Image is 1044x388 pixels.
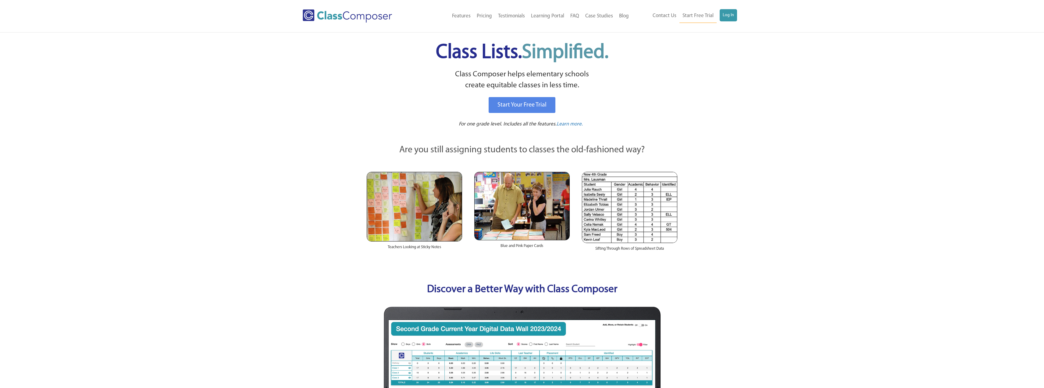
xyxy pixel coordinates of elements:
[582,172,677,243] img: Spreadsheets
[474,240,570,255] div: Blue and Pink Paper Cards
[632,9,737,23] nav: Header Menu
[582,9,616,23] a: Case Studies
[474,172,570,240] img: Blue and Pink Paper Cards
[436,43,608,63] span: Class Lists.
[582,243,677,258] div: Sifting Through Rows of Spreadsheet Data
[489,97,555,113] a: Start Your Free Trial
[557,121,583,127] span: Learn more.
[567,9,582,23] a: FAQ
[366,69,679,91] p: Class Composer helps elementary schools create equitable classes in less time.
[361,282,684,298] p: Discover a Better Way with Class Composer
[557,121,583,128] a: Learn more.
[367,241,462,256] div: Teachers Looking at Sticky Notes
[367,143,678,157] p: Are you still assigning students to classes the old-fashioned way?
[303,9,392,23] img: Class Composer
[459,121,557,127] span: For one grade level. Includes all the features.
[474,9,495,23] a: Pricing
[616,9,632,23] a: Blog
[679,9,717,23] a: Start Free Trial
[417,9,632,23] nav: Header Menu
[522,43,608,63] span: Simplified.
[495,9,528,23] a: Testimonials
[650,9,679,23] a: Contact Us
[528,9,567,23] a: Learning Portal
[720,9,737,21] a: Log In
[449,9,474,23] a: Features
[367,172,462,241] img: Teachers Looking at Sticky Notes
[497,102,547,108] span: Start Your Free Trial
